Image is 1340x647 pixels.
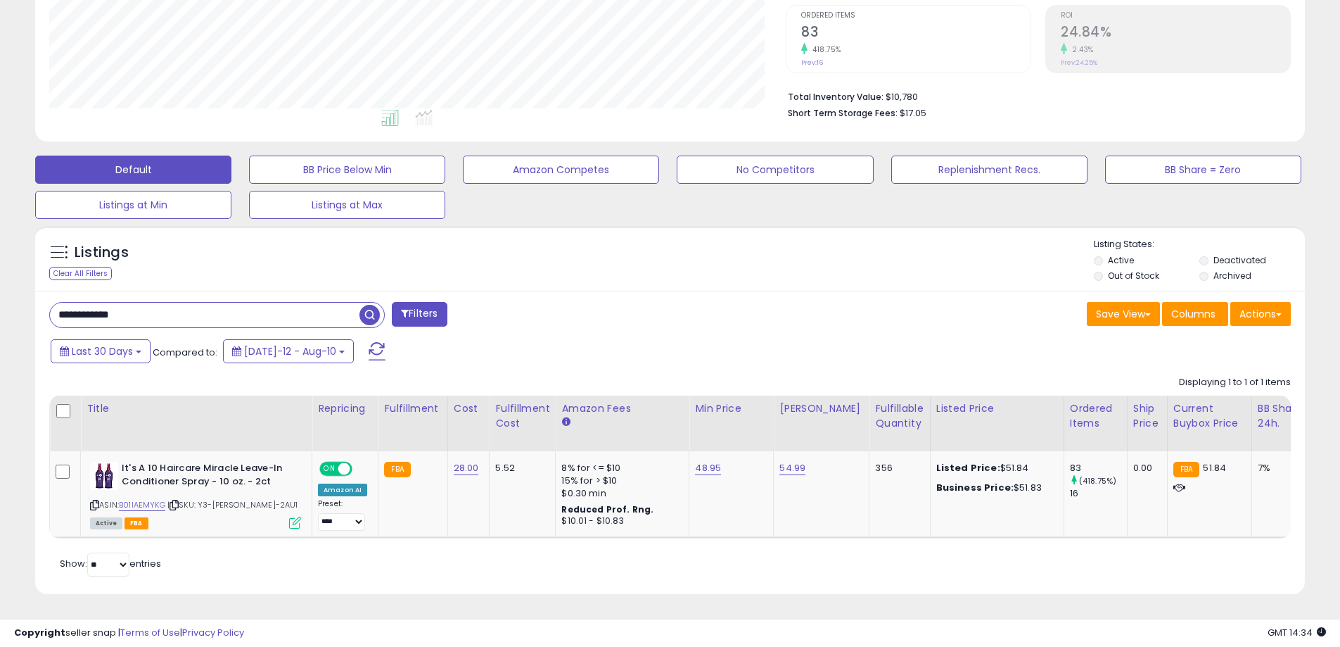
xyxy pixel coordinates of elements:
[318,401,372,416] div: Repricing
[495,462,544,475] div: 5.52
[1108,254,1134,266] label: Active
[1087,302,1160,326] button: Save View
[454,461,479,475] a: 28.00
[223,339,354,363] button: [DATE]-12 - Aug-10
[244,344,336,358] span: [DATE]-12 - Aug-10
[14,626,65,639] strong: Copyright
[392,302,447,327] button: Filters
[49,267,112,280] div: Clear All Filters
[561,487,678,500] div: $0.30 min
[1133,401,1161,431] div: Ship Price
[35,156,231,184] button: Default
[153,346,217,359] span: Compared to:
[779,461,805,475] a: 54.99
[1105,156,1301,184] button: BB Share = Zero
[1070,401,1121,431] div: Ordered Items
[561,401,683,416] div: Amazon Fees
[801,12,1030,20] span: Ordered Items
[891,156,1087,184] button: Replenishment Recs.
[801,58,823,67] small: Prev: 16
[350,463,373,475] span: OFF
[249,191,445,219] button: Listings at Max
[384,462,410,477] small: FBA
[463,156,659,184] button: Amazon Competes
[561,416,570,429] small: Amazon Fees.
[695,461,721,475] a: 48.95
[122,462,293,491] b: It's A 10 Haircare Miracle Leave-In Conditioner Spray - 10 oz. - 2ct
[72,344,133,358] span: Last 30 Days
[90,517,122,529] span: All listings currently available for purchase on Amazon
[788,107,898,119] b: Short Term Storage Fees:
[808,44,841,55] small: 418.75%
[75,243,129,263] h5: Listings
[1258,401,1309,431] div: BB Share 24h.
[167,499,298,510] span: | SKU: Y3-[PERSON_NAME]-2AU1
[1061,58,1097,67] small: Prev: 24.25%
[561,475,678,487] div: 15% for > $10
[1179,376,1291,389] div: Displaying 1 to 1 of 1 items
[779,401,863,416] div: [PERSON_NAME]
[87,401,306,416] div: Title
[318,484,367,496] div: Amazon AI
[900,106,926,120] span: $17.05
[1213,270,1251,282] label: Archived
[321,463,338,475] span: ON
[936,461,1000,475] b: Listed Price:
[875,462,919,475] div: 356
[936,481,1014,494] b: Business Price:
[51,339,151,363] button: Last 30 Days
[788,87,1280,104] li: $10,780
[1070,462,1127,475] div: 83
[454,401,484,416] div: Cost
[14,627,244,640] div: seller snap | |
[1094,238,1305,251] p: Listing States:
[1061,12,1290,20] span: ROI
[120,626,180,639] a: Terms of Use
[677,156,873,184] button: No Competitors
[1230,302,1291,326] button: Actions
[1173,401,1246,431] div: Current Buybox Price
[1171,307,1215,321] span: Columns
[119,499,165,511] a: B01IAEMYKG
[936,462,1053,475] div: $51.84
[90,462,301,527] div: ASIN:
[1173,462,1199,477] small: FBA
[249,156,445,184] button: BB Price Below Min
[90,462,118,490] img: 413wtnPGNNL._SL40_.jpg
[182,626,244,639] a: Privacy Policy
[1067,44,1094,55] small: 2.43%
[801,24,1030,43] h2: 83
[1108,270,1159,282] label: Out of Stock
[1070,487,1127,500] div: 16
[561,515,678,527] div: $10.01 - $10.83
[35,191,231,219] button: Listings at Min
[1162,302,1228,326] button: Columns
[384,401,441,416] div: Fulfillment
[561,503,653,515] b: Reduced Prof. Rng.
[695,401,767,416] div: Min Price
[1203,461,1226,475] span: 51.84
[561,462,678,475] div: 8% for <= $10
[60,557,161,570] span: Show: entries
[1061,24,1290,43] h2: 24.84%
[936,401,1058,416] div: Listed Price
[495,401,549,431] div: Fulfillment Cost
[788,91,883,103] b: Total Inventory Value:
[1268,626,1326,639] span: 2025-09-10 14:34 GMT
[318,499,367,531] div: Preset:
[1213,254,1266,266] label: Deactivated
[1133,462,1156,475] div: 0.00
[1079,475,1116,486] small: (418.75%)
[1258,462,1304,475] div: 7%
[875,401,924,431] div: Fulfillable Quantity
[125,517,148,529] span: FBA
[936,482,1053,494] div: $51.83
